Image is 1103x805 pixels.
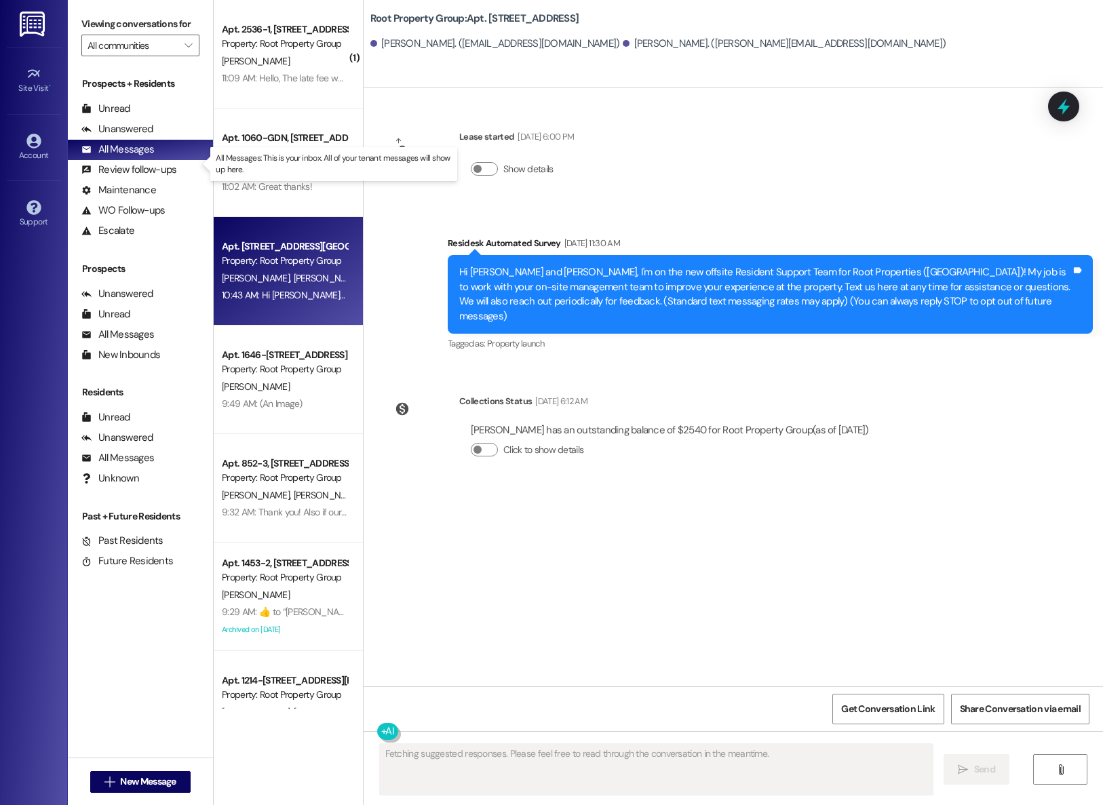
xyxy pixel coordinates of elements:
[222,589,290,601] span: [PERSON_NAME]
[222,380,290,393] span: [PERSON_NAME]
[81,307,130,321] div: Unread
[951,694,1089,724] button: Share Conversation via email
[841,702,935,716] span: Get Conversation Link
[623,37,946,51] div: [PERSON_NAME]. ([PERSON_NAME][EMAIL_ADDRESS][DOMAIN_NAME])
[68,385,213,399] div: Residents
[222,37,347,51] div: Property: Root Property Group
[561,236,620,250] div: [DATE] 11:30 AM
[90,771,191,793] button: New Message
[120,774,176,789] span: New Message
[222,362,347,376] div: Property: Root Property Group
[81,183,156,197] div: Maintenance
[81,471,139,486] div: Unknown
[974,762,995,777] span: Send
[81,328,154,342] div: All Messages
[471,423,869,437] div: [PERSON_NAME] has an outstanding balance of $2540 for Root Property Group (as of [DATE])
[222,131,347,145] div: Apt. 1060-GDN, [STREET_ADDRESS]
[49,81,51,91] span: •
[81,203,165,218] div: WO Follow-ups
[380,744,933,795] textarea: Fetching suggested responses. Please feel free to read through the conversation in the meantime.
[68,509,213,524] div: Past + Future Residents
[81,554,173,568] div: Future Residents
[81,142,154,157] div: All Messages
[222,145,347,159] div: Property: Root Property Group
[81,14,199,35] label: Viewing conversations for
[222,397,303,410] div: 9:49 AM: (An Image)
[88,35,178,56] input: All communities
[216,153,452,176] p: All Messages: This is your inbox. All of your tenant messages will show up here.
[503,162,554,176] label: Show details
[81,451,154,465] div: All Messages
[222,556,347,570] div: Apt. 1453-2, [STREET_ADDRESS]
[293,272,361,284] span: [PERSON_NAME]
[222,348,347,362] div: Apt. 1646-[STREET_ADDRESS]
[222,180,312,193] div: 11:02 AM: Great thanks!
[958,764,968,775] i: 
[81,348,160,362] div: New Inbounds
[220,621,349,638] div: Archived on [DATE]
[503,443,583,457] label: Click to show details
[222,606,1060,618] div: 9:29 AM: ​👍​ to “ [PERSON_NAME] (Root Property Group): Hi [PERSON_NAME], I understand your frustr...
[81,410,130,425] div: Unread
[960,702,1081,716] span: Share Conversation via email
[222,254,347,268] div: Property: Root Property Group
[81,163,176,177] div: Review follow-ups
[7,196,61,233] a: Support
[222,673,347,688] div: Apt. 1214-[STREET_ADDRESS][PERSON_NAME]
[222,239,347,254] div: Apt. [STREET_ADDRESS][GEOGRAPHIC_DATA][STREET_ADDRESS]
[487,338,544,349] span: Property launch
[1056,764,1066,775] i: 
[832,694,944,724] button: Get Conversation Link
[20,12,47,37] img: ResiDesk Logo
[293,489,365,501] span: [PERSON_NAME]
[448,236,1093,255] div: Residesk Automated Survey
[222,55,290,67] span: [PERSON_NAME]
[293,706,365,718] span: [PERSON_NAME]
[448,334,1093,353] div: Tagged as:
[370,12,579,26] b: Root Property Group: Apt. [STREET_ADDRESS]
[222,272,294,284] span: [PERSON_NAME]
[459,394,532,408] div: Collections Status
[459,265,1071,323] div: Hi [PERSON_NAME] and [PERSON_NAME], I'm on the new offsite Resident Support Team for Root Propert...
[222,22,347,37] div: Apt. 2536-1, [STREET_ADDRESS][PERSON_NAME]
[81,122,153,136] div: Unanswered
[104,777,115,787] i: 
[532,394,587,408] div: [DATE] 6:12 AM
[514,130,574,144] div: [DATE] 6:00 PM
[81,102,130,116] div: Unread
[222,72,521,84] div: 11:09 AM: Hello, The late fee was charged because of the overdue NSF fees?
[81,431,153,445] div: Unanswered
[459,130,574,149] div: Lease started
[68,77,213,91] div: Prospects + Residents
[222,570,347,585] div: Property: Root Property Group
[81,287,153,301] div: Unanswered
[81,534,163,548] div: Past Residents
[222,489,294,501] span: [PERSON_NAME]
[944,754,1009,785] button: Send
[81,224,134,238] div: Escalate
[185,40,192,51] i: 
[7,62,61,99] a: Site Visit •
[370,37,620,51] div: [PERSON_NAME]. ([EMAIL_ADDRESS][DOMAIN_NAME])
[7,130,61,166] a: Account
[222,456,347,471] div: Apt. 852-3, [STREET_ADDRESS][PERSON_NAME]
[222,706,294,718] span: [PERSON_NAME]
[222,471,347,485] div: Property: Root Property Group
[68,262,213,276] div: Prospects
[222,506,803,518] div: 9:32 AM: Thank you! Also if our maintenance person needs to be there too, we cannot do [DATE] bec...
[222,688,347,702] div: Property: Root Property Group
